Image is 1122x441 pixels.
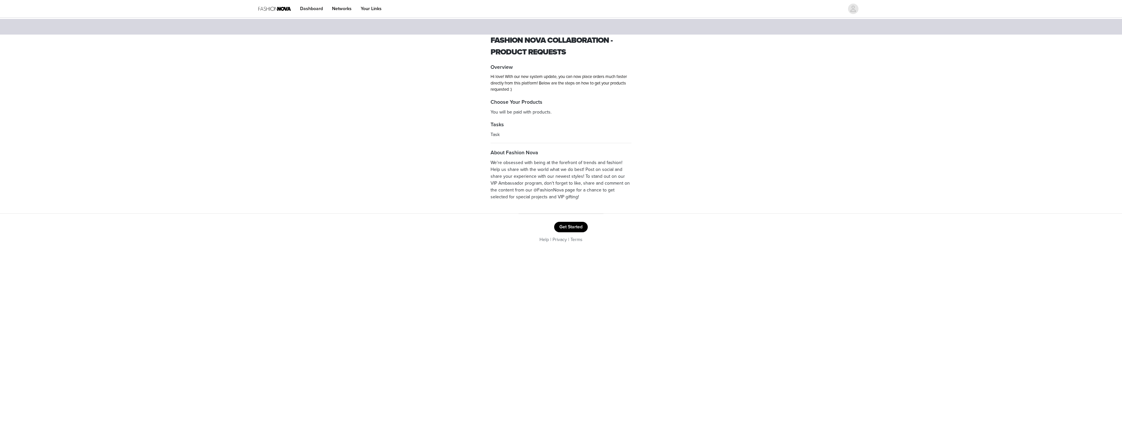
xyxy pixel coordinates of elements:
h1: Fashion Nova collaboration - Product requests [491,35,631,58]
h4: Tasks [491,121,631,129]
h4: Overview [491,63,631,71]
div: avatar [850,4,856,14]
h4: Choose Your Products [491,98,631,106]
span: Task [491,132,500,137]
img: Fashion Nova Logo [258,1,291,16]
a: Dashboard [296,1,327,16]
a: Terms [570,237,583,242]
button: Get Started [554,222,588,232]
p: You will be paid with products. [491,109,631,115]
p: Hi love! With our new system update, you can now place orders much faster directly from this plat... [491,74,631,93]
a: Networks [328,1,356,16]
a: Privacy [553,237,567,242]
span: | [550,237,551,242]
p: We're obsessed with being at the forefront of trends and fashion! Help us share with the world wh... [491,159,631,200]
a: Help [539,237,549,242]
h4: About Fashion Nova [491,149,631,157]
a: Your Links [357,1,386,16]
span: | [568,237,569,242]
